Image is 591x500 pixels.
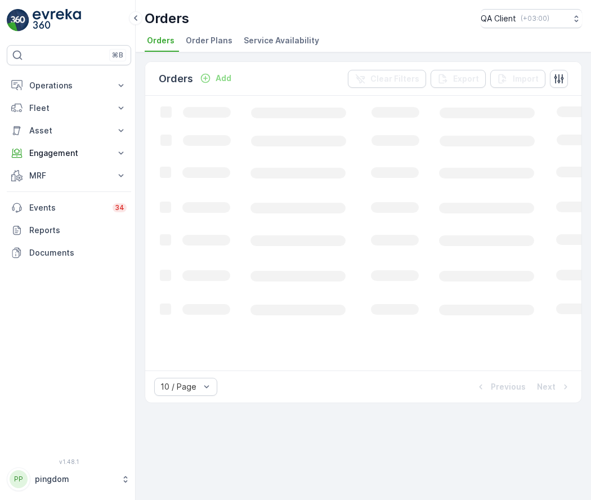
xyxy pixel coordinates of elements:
[536,380,572,394] button: Next
[216,73,231,84] p: Add
[481,13,516,24] p: QA Client
[7,242,131,264] a: Documents
[35,474,115,485] p: pingdom
[244,35,319,46] span: Service Availability
[7,97,131,119] button: Fleet
[537,381,556,392] p: Next
[370,73,419,84] p: Clear Filters
[7,164,131,187] button: MRF
[10,470,28,488] div: PP
[29,247,127,258] p: Documents
[7,142,131,164] button: Engagement
[348,70,426,88] button: Clear Filters
[29,225,127,236] p: Reports
[453,73,479,84] p: Export
[195,72,236,85] button: Add
[29,148,109,159] p: Engagement
[29,80,109,91] p: Operations
[513,73,539,84] p: Import
[474,380,527,394] button: Previous
[29,202,106,213] p: Events
[490,70,545,88] button: Import
[115,203,124,212] p: 34
[147,35,174,46] span: Orders
[491,381,526,392] p: Previous
[7,74,131,97] button: Operations
[7,458,131,465] span: v 1.48.1
[7,467,131,491] button: PPpingdom
[521,14,549,23] p: ( +03:00 )
[7,119,131,142] button: Asset
[7,9,29,32] img: logo
[7,219,131,242] a: Reports
[112,51,123,60] p: ⌘B
[29,102,109,114] p: Fleet
[186,35,232,46] span: Order Plans
[431,70,486,88] button: Export
[159,71,193,87] p: Orders
[29,170,109,181] p: MRF
[33,9,81,32] img: logo_light-DOdMpM7g.png
[29,125,109,136] p: Asset
[7,197,131,219] a: Events34
[145,10,189,28] p: Orders
[481,9,582,28] button: QA Client(+03:00)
